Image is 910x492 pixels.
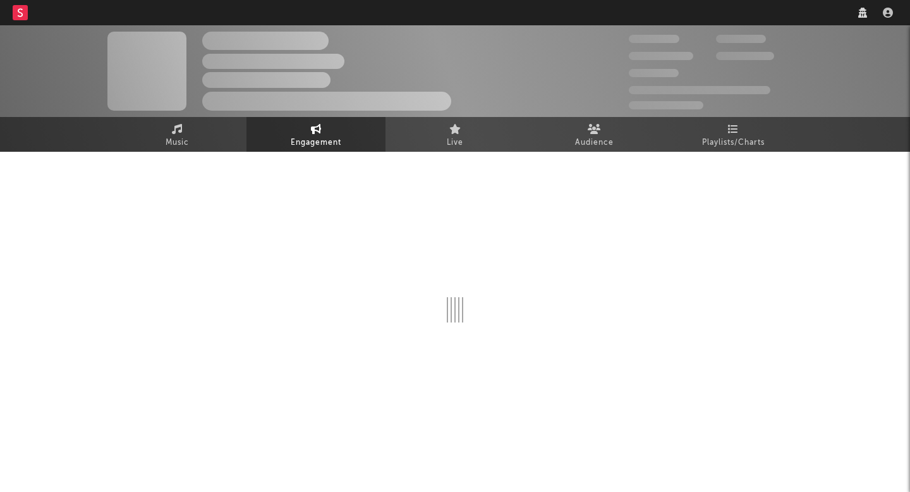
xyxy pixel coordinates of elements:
span: 50,000,000 [629,52,693,60]
span: 50,000,000 Monthly Listeners [629,86,770,94]
span: Music [166,135,189,151]
a: Music [107,117,246,152]
span: Engagement [291,135,341,151]
a: Live [385,117,525,152]
span: Audience [575,135,614,151]
span: 100,000 [629,69,679,77]
a: Audience [525,117,664,152]
span: 300,000 [629,35,679,43]
a: Engagement [246,117,385,152]
span: 100,000 [716,35,766,43]
span: Jump Score: 85.0 [629,101,703,109]
a: Playlists/Charts [664,117,803,152]
span: 1,000,000 [716,52,774,60]
span: Live [447,135,463,151]
span: Playlists/Charts [702,135,765,151]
